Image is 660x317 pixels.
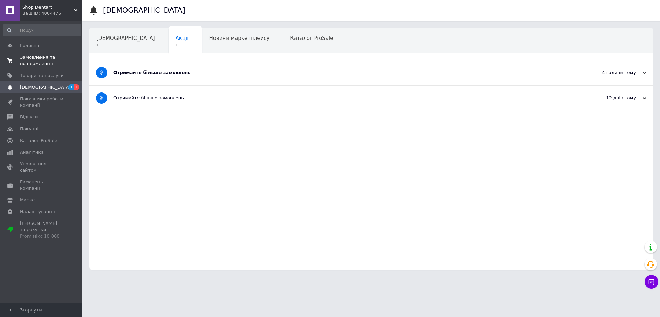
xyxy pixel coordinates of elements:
[20,233,64,239] div: Prom мікс 10 000
[20,84,71,90] span: [DEMOGRAPHIC_DATA]
[20,96,64,108] span: Показники роботи компанії
[20,149,44,155] span: Аналітика
[103,6,185,14] h1: [DEMOGRAPHIC_DATA]
[96,43,155,48] span: 1
[22,10,82,17] div: Ваш ID: 4064476
[20,179,64,191] span: Гаманець компанії
[290,35,333,41] span: Каталог ProSale
[176,35,189,41] span: Акції
[20,43,39,49] span: Головна
[176,43,189,48] span: 1
[20,197,37,203] span: Маркет
[74,84,79,90] span: 1
[20,209,55,215] span: Налаштування
[96,35,155,41] span: [DEMOGRAPHIC_DATA]
[20,220,64,239] span: [PERSON_NAME] та рахунки
[645,275,658,289] button: Чат з покупцем
[20,73,64,79] span: Товари та послуги
[20,126,38,132] span: Покупці
[68,84,74,90] span: 1
[20,138,57,144] span: Каталог ProSale
[577,95,646,101] div: 12 днів тому
[113,69,577,76] div: Отримайте більше замовлень
[20,161,64,173] span: Управління сайтом
[22,4,74,10] span: Shop Dentart
[20,54,64,67] span: Замовлення та повідомлення
[209,35,269,41] span: Новини маркетплейсу
[577,69,646,76] div: 4 години тому
[3,24,81,36] input: Пошук
[113,95,577,101] div: Отримайте більше замовлень
[20,114,38,120] span: Відгуки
